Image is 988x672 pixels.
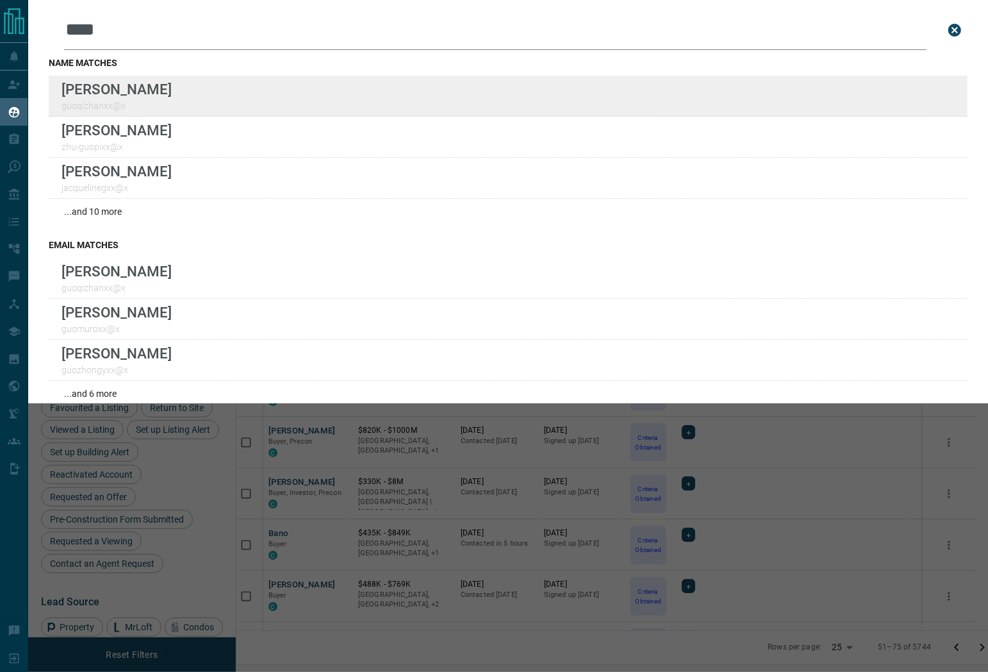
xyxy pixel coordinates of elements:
[62,101,172,111] p: guoqizhanxx@x
[49,58,967,68] h3: name matches
[62,81,172,97] p: [PERSON_NAME]
[62,183,172,193] p: jacquelinegxx@x
[62,324,172,334] p: guomuroxx@x
[62,263,172,280] p: [PERSON_NAME]
[62,122,172,139] p: [PERSON_NAME]
[62,304,172,321] p: [PERSON_NAME]
[62,345,172,362] p: [PERSON_NAME]
[62,142,172,152] p: zhu-guopixx@x
[49,381,967,407] div: ...and 6 more
[62,365,172,375] p: guozhongyxx@x
[49,199,967,224] div: ...and 10 more
[62,163,172,180] p: [PERSON_NAME]
[62,283,172,293] p: guoqizhanxx@x
[942,17,967,43] button: close search bar
[49,240,967,250] h3: email matches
